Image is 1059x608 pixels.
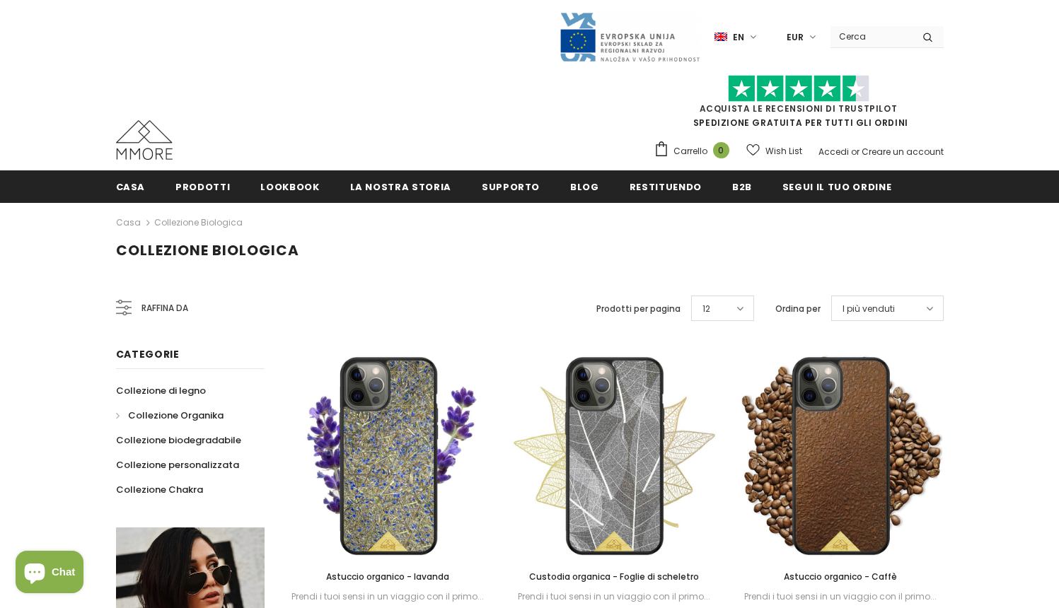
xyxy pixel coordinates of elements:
a: Collezione biologica [154,216,243,228]
a: Casa [116,214,141,231]
span: Wish List [765,144,802,158]
a: Collezione personalizzata [116,452,239,477]
span: or [851,146,860,158]
img: i-lang-1.png [714,31,727,43]
span: Collezione biodegradabile [116,433,241,447]
span: Categorie [116,347,180,361]
a: Collezione Organika [116,403,224,428]
span: Collezione Chakra [116,483,203,496]
span: Carrello [673,144,707,158]
a: Acquista le recensioni di TrustPilot [700,103,898,115]
a: Carrello 0 [654,141,736,162]
span: Lookbook [260,180,319,194]
a: Custodia organica - Foglie di scheletro [511,569,717,585]
span: supporto [482,180,540,194]
img: Javni Razpis [559,11,700,63]
span: Collezione di legno [116,384,206,397]
img: Fidati di Pilot Stars [728,75,869,103]
a: Restituendo [630,170,702,202]
span: Casa [116,180,146,194]
a: supporto [482,170,540,202]
span: Collezione personalizzata [116,458,239,472]
a: Accedi [818,146,849,158]
a: B2B [732,170,752,202]
span: Collezione biologica [116,240,299,260]
span: La nostra storia [350,180,451,194]
a: Segui il tuo ordine [782,170,891,202]
a: Collezione Chakra [116,477,203,502]
span: Restituendo [630,180,702,194]
span: en [733,30,744,45]
a: Collezione biodegradabile [116,428,241,452]
span: Prodotti [175,180,230,194]
span: Astuccio organico - lavanda [326,571,449,583]
label: Prodotti per pagina [596,302,681,316]
span: 12 [702,302,710,316]
a: Javni Razpis [559,30,700,42]
a: Creare un account [862,146,944,158]
span: Custodia organica - Foglie di scheletro [529,571,699,583]
a: Astuccio organico - lavanda [286,569,491,585]
span: I più venduti [843,302,895,316]
div: Prendi i tuoi sensi in un viaggio con il primo... [511,589,717,604]
a: Prodotti [175,170,230,202]
span: Collezione Organika [128,409,224,422]
span: Blog [570,180,599,194]
a: Casa [116,170,146,202]
a: La nostra storia [350,170,451,202]
img: Casi MMORE [116,120,173,160]
span: Astuccio organico - Caffè [784,571,897,583]
a: Lookbook [260,170,319,202]
a: Wish List [746,139,802,163]
a: Collezione di legno [116,378,206,403]
a: Blog [570,170,599,202]
inbox-online-store-chat: Shopify online store chat [11,551,88,597]
span: Raffina da [141,300,188,316]
span: SPEDIZIONE GRATUITA PER TUTTI GLI ORDINI [654,81,944,129]
a: Astuccio organico - Caffè [738,569,943,585]
span: B2B [732,180,752,194]
input: Search Site [831,26,912,47]
div: Prendi i tuoi sensi in un viaggio con il primo... [738,589,943,604]
label: Ordina per [775,302,821,316]
div: Prendi i tuoi sensi in un viaggio con il primo... [286,589,491,604]
span: EUR [787,30,804,45]
span: Segui il tuo ordine [782,180,891,194]
span: 0 [713,142,729,158]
